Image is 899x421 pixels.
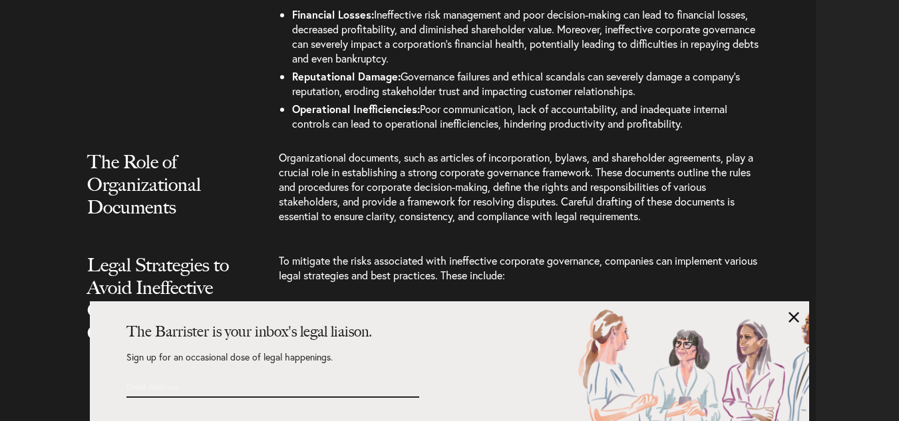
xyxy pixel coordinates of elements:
p: Sign up for an occasional dose of legal happenings. [126,352,419,375]
h2: The Role of Organizational Documents [87,150,250,245]
input: Email Address [126,375,346,398]
b: Reputational Damage: [292,69,401,83]
span: Poor communication, lack of accountability, and inadequate internal controls can lead to operatio... [292,102,727,130]
b: Operational Inefficiencies: [292,102,420,116]
span: Organizational documents, such as articles of incorporation, bylaws, and shareholder agreements, ... [279,150,753,223]
span: Governance failures and ethical scandals can severely damage a company’s reputation, eroding stak... [292,69,740,98]
h2: Legal Strategies to Avoid Ineffective Corporate Governance [87,253,250,370]
b: Financial Losses: [292,7,374,21]
span: To mitigate the risks associated with ineffective corporate governance, companies can implement v... [279,253,757,282]
strong: The Barrister is your inbox's legal liaison. [126,323,372,341]
span: Ineffective risk management and poor decision-making can lead to financial losses, decreased prof... [292,7,759,65]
